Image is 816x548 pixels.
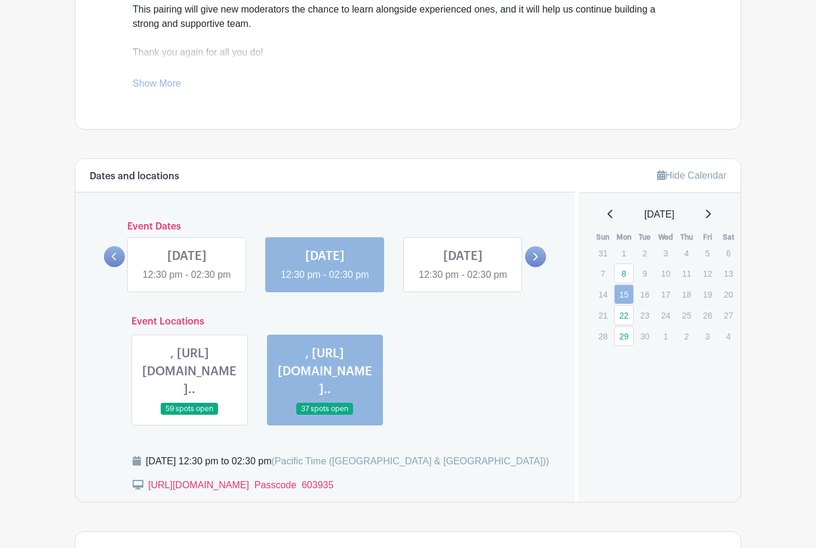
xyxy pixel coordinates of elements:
[719,285,738,304] p: 20
[133,78,181,93] a: Show More
[593,327,613,345] p: 28
[677,327,697,345] p: 2
[90,171,179,182] h6: Dates and locations
[655,231,676,243] th: Wed
[593,231,613,243] th: Sun
[718,231,739,243] th: Sat
[133,2,683,117] div: This pairing will give new moderators the chance to learn alongside experienced ones, and it will...
[719,244,738,262] p: 6
[677,264,697,283] p: 11
[698,264,717,283] p: 12
[614,284,634,304] a: 15
[635,327,655,345] p: 30
[698,285,717,304] p: 19
[593,264,613,283] p: 7
[677,244,697,262] p: 4
[635,306,655,324] p: 23
[719,327,738,345] p: 4
[656,285,676,304] p: 17
[634,231,655,243] th: Tue
[677,306,697,324] p: 25
[676,231,697,243] th: Thu
[697,231,718,243] th: Fri
[593,306,613,324] p: 21
[656,306,676,324] p: 24
[122,316,528,327] h6: Event Locations
[125,221,525,232] h6: Event Dates
[698,327,717,345] p: 3
[656,244,676,262] p: 3
[677,285,697,304] p: 18
[657,170,726,180] a: Hide Calendar
[271,456,549,466] span: (Pacific Time ([GEOGRAPHIC_DATA] & [GEOGRAPHIC_DATA]))
[613,231,634,243] th: Mon
[614,326,634,346] a: 29
[635,285,655,304] p: 16
[148,480,333,490] a: [URL][DOMAIN_NAME] Passcode 603935
[614,305,634,325] a: 22
[656,264,676,283] p: 10
[635,264,655,283] p: 9
[719,264,738,283] p: 13
[593,244,613,262] p: 31
[593,285,613,304] p: 14
[645,207,674,222] span: [DATE]
[614,244,634,262] p: 1
[698,244,717,262] p: 5
[698,306,717,324] p: 26
[146,454,549,469] div: [DATE] 12:30 pm to 02:30 pm
[719,306,738,324] p: 27
[656,327,676,345] p: 1
[635,244,655,262] p: 2
[614,264,634,283] a: 8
